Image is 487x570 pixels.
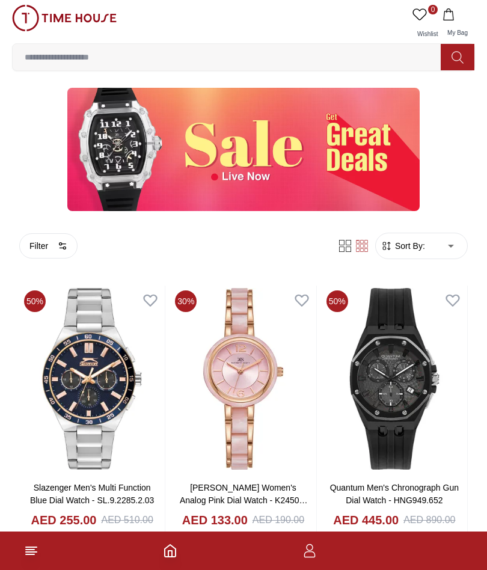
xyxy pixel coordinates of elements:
[182,512,248,529] h4: AED 133.00
[31,512,97,529] h4: AED 255.00
[102,513,153,527] div: AED 510.00
[170,286,316,472] img: Kenneth Scott Women's Analog Pink Dial Watch - K24501-RCPP
[24,290,46,312] span: 50 %
[67,88,420,211] img: ...
[19,286,165,472] img: Slazenger Men's Multi Function Blue Dial Watch - SL.9.2285.2.03
[403,513,455,527] div: AED 890.00
[412,31,443,37] span: Wishlist
[393,240,425,252] span: Sort By:
[443,29,473,36] span: My Bag
[428,5,438,14] span: 0
[19,233,78,259] button: Filter
[175,290,197,312] span: 30 %
[253,513,304,527] div: AED 190.00
[180,483,308,518] a: [PERSON_NAME] Women's Analog Pink Dial Watch - K24501-RCPP
[163,544,177,558] a: Home
[381,240,425,252] button: Sort By:
[410,5,440,43] a: 0Wishlist
[326,290,348,312] span: 50 %
[330,483,459,505] a: Quantum Men's Chronograph Gun Dial Watch - HNG949.652
[12,5,117,31] img: ...
[333,512,399,529] h4: AED 445.00
[440,5,475,43] button: My Bag
[30,483,155,505] a: Slazenger Men's Multi Function Blue Dial Watch - SL.9.2285.2.03
[322,286,467,472] img: Quantum Men's Chronograph Gun Dial Watch - HNG949.652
